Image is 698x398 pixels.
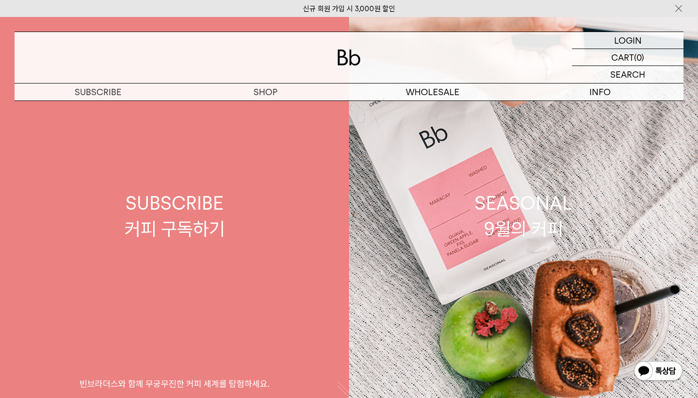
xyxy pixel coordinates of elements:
a: LOGIN [572,32,683,49]
div: SUBSCRIBE 커피 구독하기 [125,190,225,242]
div: SEASONAL 9월의 커피 [475,190,572,242]
p: INFO [516,83,683,100]
a: SUBSCRIBE [15,83,182,100]
p: CART [611,49,634,66]
a: 신규 회원 가입 시 3,000원 할인 [303,4,395,13]
a: SHOP [182,83,349,100]
img: 로고 [337,50,361,66]
p: LOGIN [614,32,642,49]
a: CART (0) [572,49,683,66]
p: SEARCH [610,66,645,83]
p: WHOLESALE [349,83,516,100]
p: (0) [634,49,644,66]
img: 카카오톡 채널 1:1 채팅 버튼 [633,360,683,383]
